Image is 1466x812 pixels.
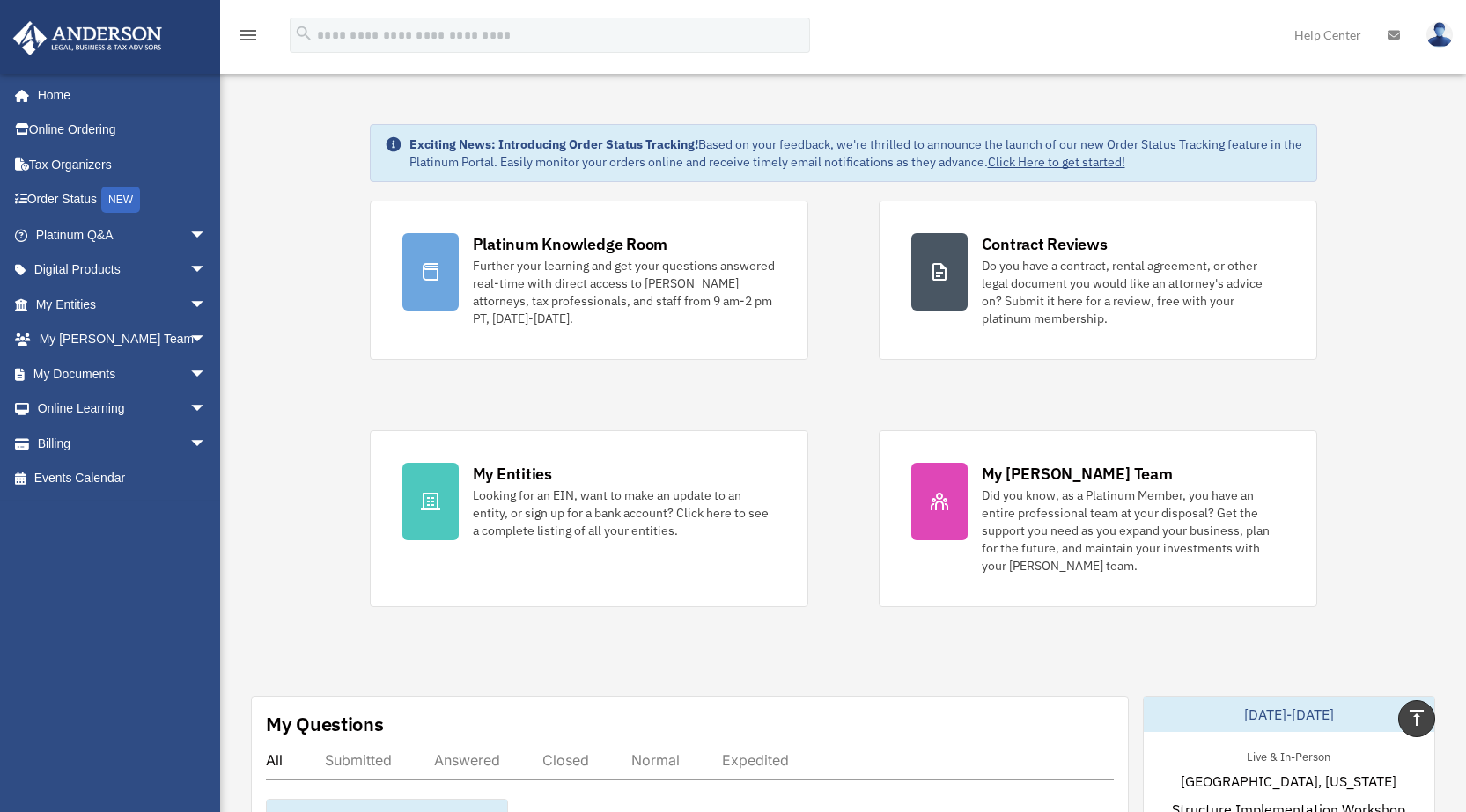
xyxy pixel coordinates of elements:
[1181,771,1396,792] span: [GEOGRAPHIC_DATA], [US_STATE]
[982,233,1108,255] div: Contract Reviews
[1398,700,1435,737] a: vertical_align_top
[473,257,776,327] div: Further your learning and get your questions answered real-time with direct access to [PERSON_NAM...
[1426,22,1453,48] img: User Pic
[238,25,259,46] i: menu
[8,21,167,55] img: Anderson Advisors Platinum Portal
[189,217,225,253] span: arrow_drop_down
[722,751,789,769] div: Expedited
[12,356,233,391] a: My Documentsarrow_drop_down
[12,287,233,322] a: My Entitiesarrow_drop_down
[409,135,1302,171] div: Based on your feedback, we're thrilled to announce the launch of our new Order Status Tracking fe...
[473,486,776,539] div: Looking for an EIN, want to make an update to an entity, or sign up for a bank account? Click her...
[12,322,233,357] a: My [PERSON_NAME] Teamarrow_drop_down
[189,356,225,392] span: arrow_drop_down
[12,391,233,427] a: Online Learningarrow_drop_down
[473,463,552,485] div: My Entities
[12,113,233,148] a: Online Ordering
[12,217,233,252] a: Platinum Q&Aarrow_drop_down
[266,751,283,769] div: All
[879,430,1317,607] a: My [PERSON_NAME] Team Did you know, as a Platinum Member, you have an entire professional team at...
[12,426,233,461] a: Billingarrow_drop_down
[294,24,313,43] i: search
[189,391,225,428] span: arrow_drop_down
[879,201,1317,360] a: Contract Reviews Do you have a contract, rental agreement, or other legal document you would like...
[370,201,808,360] a: Platinum Knowledge Room Further your learning and get your questions answered real-time with dire...
[12,77,225,113] a: Home
[12,182,233,218] a: Order StatusNEW
[542,751,589,769] div: Closed
[12,461,233,496] a: Events Calendar
[982,463,1173,485] div: My [PERSON_NAME] Team
[1233,746,1344,764] div: Live & In-Person
[189,287,225,323] span: arrow_drop_down
[189,426,225,462] span: arrow_drop_down
[238,31,259,46] a: menu
[12,252,233,288] a: Digital Productsarrow_drop_down
[1406,707,1427,728] i: vertical_align_top
[473,233,668,255] div: Platinum Knowledge Room
[409,136,698,152] strong: Exciting News: Introducing Order Status Tracking!
[266,711,384,737] div: My Questions
[1144,697,1434,732] div: [DATE]-[DATE]
[101,187,140,213] div: NEW
[988,154,1125,170] a: Click Here to get started!
[189,322,225,358] span: arrow_drop_down
[434,751,500,769] div: Answered
[982,257,1285,327] div: Do you have a contract, rental agreement, or other legal document you would like an attorney's ad...
[12,147,233,182] a: Tax Organizers
[189,252,225,289] span: arrow_drop_down
[631,751,680,769] div: Normal
[325,751,392,769] div: Submitted
[370,430,808,607] a: My Entities Looking for an EIN, want to make an update to an entity, or sign up for a bank accoun...
[982,486,1285,574] div: Did you know, as a Platinum Member, you have an entire professional team at your disposal? Get th...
